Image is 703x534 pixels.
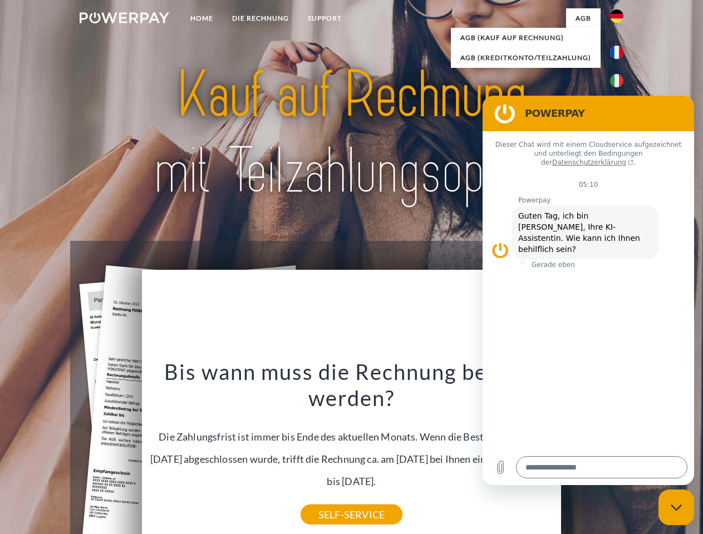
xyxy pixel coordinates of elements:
a: SUPPORT [298,8,351,28]
img: logo-powerpay-white.svg [80,12,169,23]
a: AGB (Kreditkonto/Teilzahlung) [451,48,601,68]
iframe: Schaltfläche zum Öffnen des Messaging-Fensters; Konversation läuft [658,489,694,525]
a: Home [181,8,223,28]
a: agb [566,8,601,28]
div: Die Zahlungsfrist ist immer bis Ende des aktuellen Monats. Wenn die Bestellung z.B. am [DATE] abg... [149,358,555,515]
a: SELF-SERVICE [301,505,402,525]
a: AGB (Kauf auf Rechnung) [451,28,601,48]
img: title-powerpay_de.svg [106,53,597,213]
img: fr [610,46,623,59]
iframe: Messaging-Fenster [483,96,694,485]
img: it [610,74,623,87]
img: de [610,9,623,23]
a: DIE RECHNUNG [223,8,298,28]
h3: Bis wann muss die Rechnung bezahlt werden? [149,358,555,412]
